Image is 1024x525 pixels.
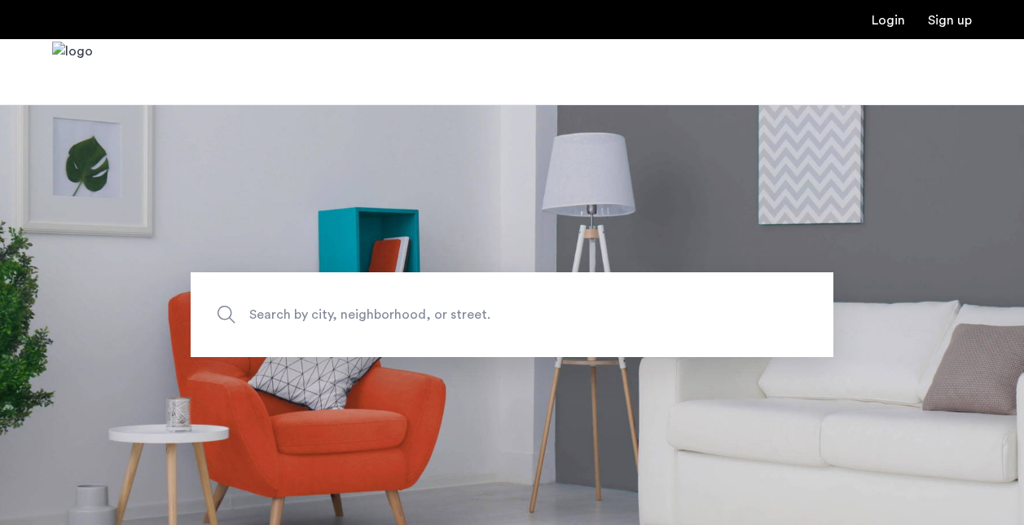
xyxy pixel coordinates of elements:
a: Cazamio Logo [52,42,93,103]
a: Registration [928,14,972,27]
img: logo [52,42,93,103]
a: Login [872,14,905,27]
span: Search by city, neighborhood, or street. [249,304,699,326]
input: Apartment Search [191,272,833,357]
